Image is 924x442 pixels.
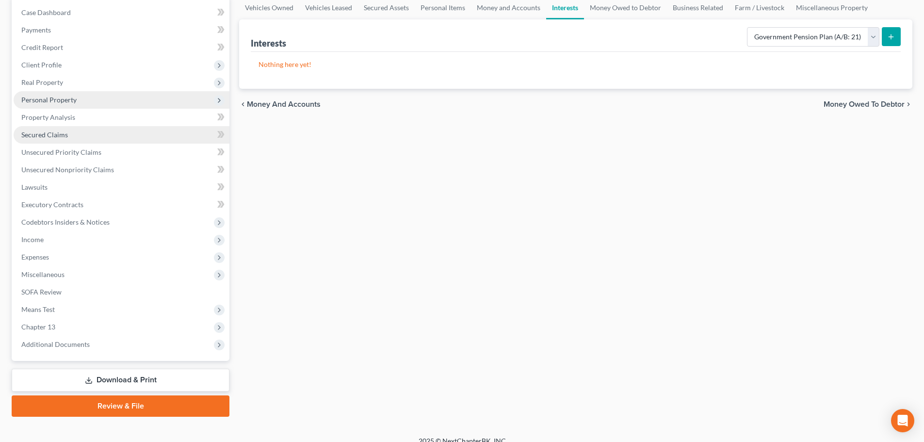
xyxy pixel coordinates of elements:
[21,43,63,51] span: Credit Report
[239,100,321,108] button: chevron_left Money and Accounts
[14,283,229,301] a: SOFA Review
[21,323,55,331] span: Chapter 13
[905,100,912,108] i: chevron_right
[21,218,110,226] span: Codebtors Insiders & Notices
[14,144,229,161] a: Unsecured Priority Claims
[14,4,229,21] a: Case Dashboard
[21,235,44,244] span: Income
[21,96,77,104] span: Personal Property
[14,179,229,196] a: Lawsuits
[14,196,229,213] a: Executory Contracts
[14,109,229,126] a: Property Analysis
[21,26,51,34] span: Payments
[247,100,321,108] span: Money and Accounts
[891,409,914,432] div: Open Intercom Messenger
[824,100,912,108] button: Money Owed to Debtor chevron_right
[21,200,83,209] span: Executory Contracts
[21,288,62,296] span: SOFA Review
[251,37,286,49] div: Interests
[21,183,48,191] span: Lawsuits
[14,39,229,56] a: Credit Report
[14,21,229,39] a: Payments
[21,113,75,121] span: Property Analysis
[21,78,63,86] span: Real Property
[21,131,68,139] span: Secured Claims
[21,148,101,156] span: Unsecured Priority Claims
[21,165,114,174] span: Unsecured Nonpriority Claims
[21,340,90,348] span: Additional Documents
[824,100,905,108] span: Money Owed to Debtor
[259,60,893,69] p: Nothing here yet!
[21,305,55,313] span: Means Test
[21,61,62,69] span: Client Profile
[12,369,229,392] a: Download & Print
[14,161,229,179] a: Unsecured Nonpriority Claims
[21,253,49,261] span: Expenses
[12,395,229,417] a: Review & File
[21,8,71,16] span: Case Dashboard
[21,270,65,278] span: Miscellaneous
[14,126,229,144] a: Secured Claims
[239,100,247,108] i: chevron_left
